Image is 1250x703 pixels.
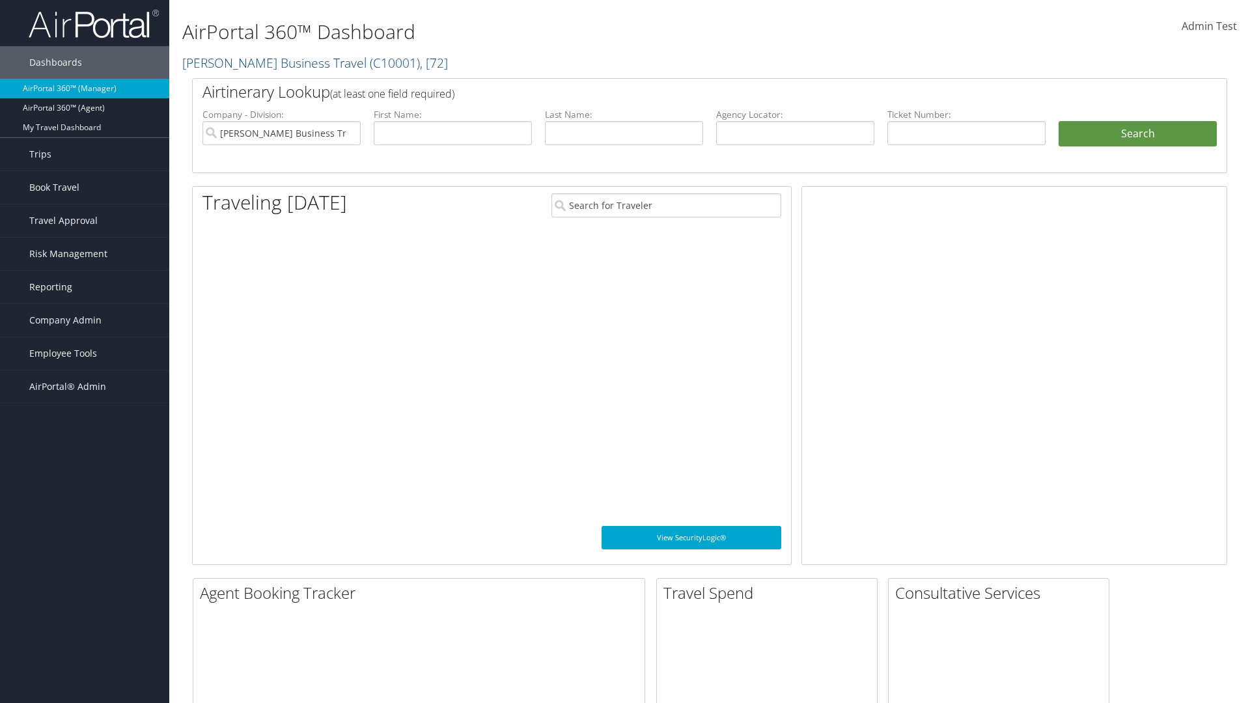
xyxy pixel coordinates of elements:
[202,189,347,216] h1: Traveling [DATE]
[29,238,107,270] span: Risk Management
[29,8,159,39] img: airportal-logo.png
[663,582,877,604] h2: Travel Spend
[420,54,448,72] span: , [ 72 ]
[29,304,102,337] span: Company Admin
[330,87,454,101] span: (at least one field required)
[887,108,1046,121] label: Ticket Number:
[182,54,448,72] a: [PERSON_NAME] Business Travel
[29,370,106,403] span: AirPortal® Admin
[1182,7,1237,47] a: Admin Test
[1182,19,1237,33] span: Admin Test
[374,108,532,121] label: First Name:
[200,582,645,604] h2: Agent Booking Tracker
[202,108,361,121] label: Company - Division:
[29,337,97,370] span: Employee Tools
[29,138,51,171] span: Trips
[29,46,82,79] span: Dashboards
[182,18,885,46] h1: AirPortal 360™ Dashboard
[202,81,1131,103] h2: Airtinerary Lookup
[29,271,72,303] span: Reporting
[1059,121,1217,147] button: Search
[716,108,874,121] label: Agency Locator:
[895,582,1109,604] h2: Consultative Services
[370,54,420,72] span: ( C10001 )
[29,171,79,204] span: Book Travel
[602,526,781,549] a: View SecurityLogic®
[545,108,703,121] label: Last Name:
[29,204,98,237] span: Travel Approval
[551,193,781,217] input: Search for Traveler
